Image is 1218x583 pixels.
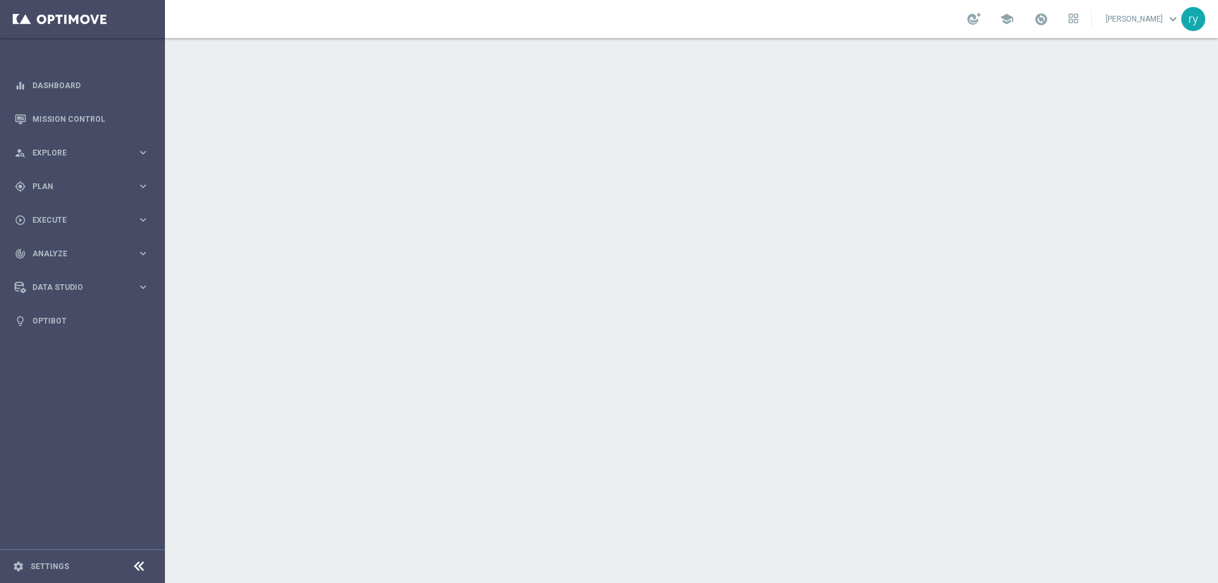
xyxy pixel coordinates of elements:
div: Analyze [15,248,137,259]
div: Mission Control [15,102,149,136]
i: keyboard_arrow_right [137,281,149,293]
button: lightbulb Optibot [14,316,150,326]
button: track_changes Analyze keyboard_arrow_right [14,249,150,259]
i: play_circle_outline [15,214,26,226]
a: Mission Control [32,102,149,136]
span: school [1000,12,1014,26]
div: Explore [15,147,137,159]
button: play_circle_outline Execute keyboard_arrow_right [14,215,150,225]
i: keyboard_arrow_right [137,214,149,226]
div: Optibot [15,304,149,337]
button: equalizer Dashboard [14,81,150,91]
a: Optibot [32,304,149,337]
span: Explore [32,149,137,157]
i: keyboard_arrow_right [137,180,149,192]
div: Dashboard [15,69,149,102]
i: gps_fixed [15,181,26,192]
button: Mission Control [14,114,150,124]
span: Execute [32,216,137,224]
div: Data Studio [15,282,137,293]
i: settings [13,561,24,572]
i: keyboard_arrow_right [137,247,149,259]
span: Analyze [32,250,137,258]
i: equalizer [15,80,26,91]
div: Execute [15,214,137,226]
i: track_changes [15,248,26,259]
span: Plan [32,183,137,190]
span: keyboard_arrow_down [1166,12,1180,26]
a: Settings [30,563,69,570]
i: lightbulb [15,315,26,327]
button: person_search Explore keyboard_arrow_right [14,148,150,158]
a: [PERSON_NAME]keyboard_arrow_down [1104,10,1181,29]
div: ry [1181,7,1205,31]
div: Plan [15,181,137,192]
button: gps_fixed Plan keyboard_arrow_right [14,181,150,192]
span: Data Studio [32,284,137,291]
i: keyboard_arrow_right [137,147,149,159]
i: person_search [15,147,26,159]
a: Dashboard [32,69,149,102]
button: Data Studio keyboard_arrow_right [14,282,150,292]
